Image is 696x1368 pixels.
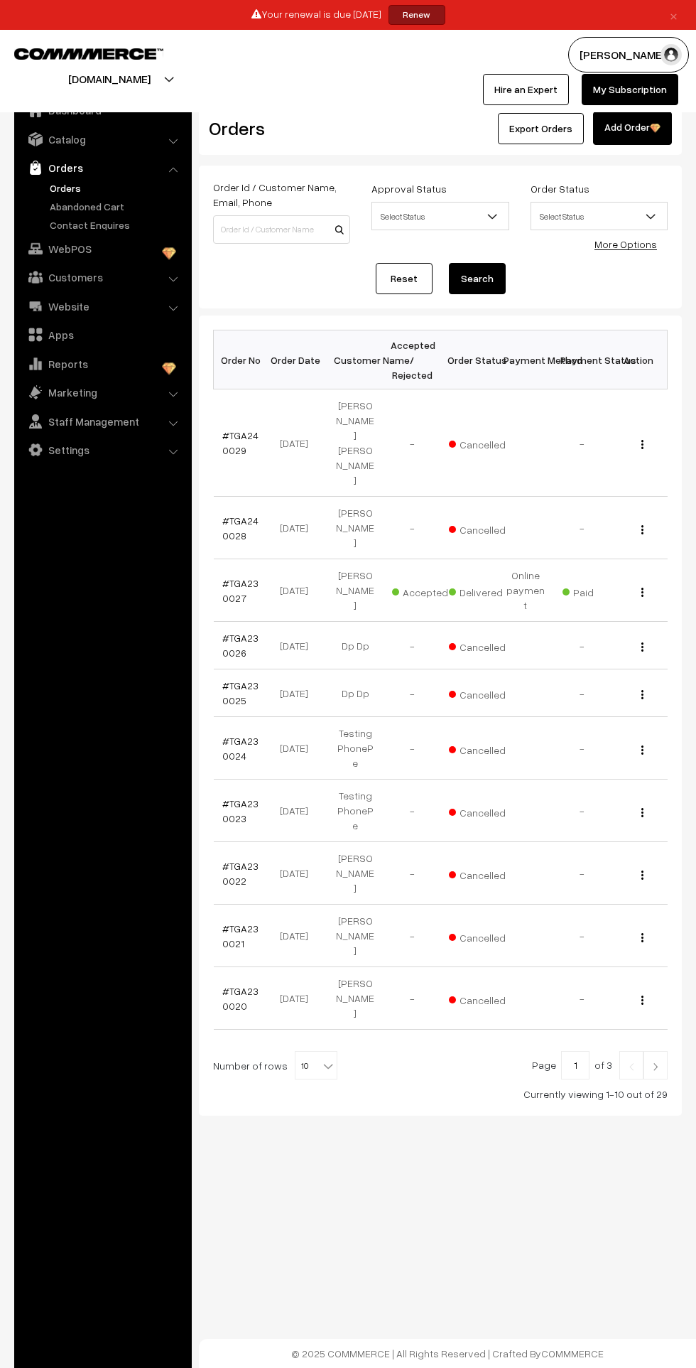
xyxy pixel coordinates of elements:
[449,263,506,294] button: Search
[641,808,643,817] img: Menu
[449,581,520,600] span: Delivered
[611,330,668,389] th: Action
[372,204,508,229] span: Select Status
[554,842,611,905] td: -
[222,577,259,604] a: #TGA230027
[270,842,327,905] td: [DATE]
[384,780,440,842] td: -
[327,497,384,559] td: [PERSON_NAME]
[14,48,163,59] img: COMMMERCE
[641,690,643,699] img: Menu
[209,117,349,139] h2: Orders
[384,717,440,780] td: -
[222,679,259,706] a: #TGA230025
[18,61,200,97] button: [DOMAIN_NAME]
[18,409,187,434] a: Staff Management
[327,967,384,1030] td: [PERSON_NAME]
[440,330,497,389] th: Order Status
[46,217,187,232] a: Contact Enquires
[641,525,643,534] img: Menu
[18,236,187,262] a: WebPOS
[46,181,187,195] a: Orders
[270,389,327,497] td: [DATE]
[554,622,611,669] td: -
[327,780,384,842] td: Testing PhonePe
[327,905,384,967] td: [PERSON_NAME]
[270,497,327,559] td: [DATE]
[449,989,520,1008] span: Cancelled
[384,842,440,905] td: -
[449,802,520,820] span: Cancelled
[222,515,259,542] a: #TGA240028
[449,864,520,883] span: Cancelled
[222,860,259,887] a: #TGA230022
[270,330,327,389] th: Order Date
[664,6,683,23] a: ×
[641,871,643,880] img: Menu
[270,717,327,780] td: [DATE]
[295,1052,337,1080] span: 10
[554,330,611,389] th: Payment Status
[46,199,187,214] a: Abandoned Cart
[449,433,520,452] span: Cancelled
[641,440,643,449] img: Menu
[327,559,384,622] td: [PERSON_NAME]
[532,1059,556,1071] span: Page
[371,181,447,196] label: Approval Status
[222,735,259,762] a: #TGA230024
[371,202,509,230] span: Select Status
[449,636,520,655] span: Cancelled
[641,642,643,652] img: Menu
[554,389,611,497] td: -
[18,264,187,290] a: Customers
[384,669,440,717] td: -
[531,181,589,196] label: Order Status
[554,497,611,559] td: -
[295,1051,337,1079] span: 10
[554,967,611,1030] td: -
[213,180,350,210] label: Order Id / Customer Name, Email, Phone
[376,263,433,294] a: Reset
[213,1087,668,1102] div: Currently viewing 1-10 out of 29
[554,780,611,842] td: -
[531,204,667,229] span: Select Status
[199,1339,696,1368] footer: © 2025 COMMMERCE | All Rights Reserved | Crafted By
[384,905,440,967] td: -
[18,126,187,152] a: Catalog
[222,797,259,824] a: #TGA230023
[388,5,445,25] a: Renew
[327,669,384,717] td: Dp Dp
[641,588,643,597] img: Menu
[18,293,187,319] a: Website
[18,379,187,405] a: Marketing
[593,112,672,145] a: Add Order
[327,389,384,497] td: [PERSON_NAME] [PERSON_NAME]
[498,113,584,144] button: Export Orders
[568,37,689,72] button: [PERSON_NAME]…
[327,842,384,905] td: [PERSON_NAME]
[483,74,569,105] a: Hire an Expert
[270,559,327,622] td: [DATE]
[449,519,520,537] span: Cancelled
[270,780,327,842] td: [DATE]
[384,330,440,389] th: Accepted / Rejected
[18,322,187,348] a: Apps
[18,155,187,181] a: Orders
[270,967,327,1030] td: [DATE]
[594,238,657,250] a: More Options
[18,351,187,377] a: Reports
[14,44,138,61] a: COMMMERCE
[392,581,463,600] span: Accepted
[222,922,259,949] a: #TGA230021
[449,739,520,758] span: Cancelled
[541,1347,604,1359] a: COMMMERCE
[497,559,554,622] td: Online payment
[554,717,611,780] td: -
[641,933,643,942] img: Menu
[625,1062,638,1071] img: Left
[594,1059,612,1071] span: of 3
[449,927,520,945] span: Cancelled
[582,74,678,105] a: My Subscription
[270,905,327,967] td: [DATE]
[384,622,440,669] td: -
